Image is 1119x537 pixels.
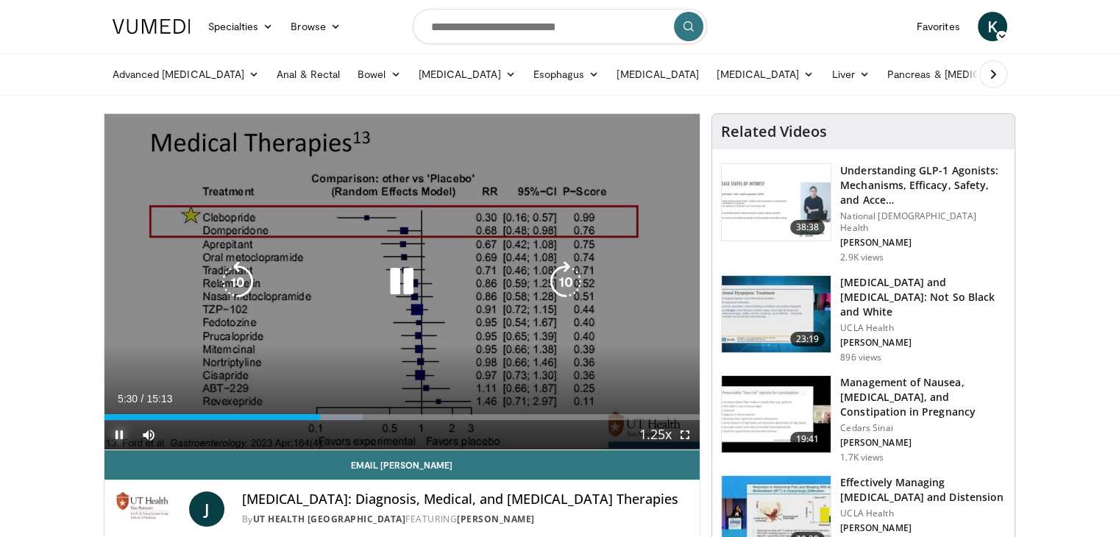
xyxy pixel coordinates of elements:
a: Advanced [MEDICAL_DATA] [104,60,269,89]
a: K [978,12,1007,41]
a: 23:19 [MEDICAL_DATA] and [MEDICAL_DATA]: Not So Black and White UCLA Health [PERSON_NAME] 896 views [721,275,1006,363]
span: 5:30 [118,393,138,405]
p: [PERSON_NAME] [840,437,1006,449]
div: Progress Bar [104,414,700,420]
p: 2.9K views [840,252,884,263]
img: 10897e49-57d0-4dda-943f-d9cde9436bef.150x105_q85_crop-smart_upscale.jpg [722,164,831,241]
a: [PERSON_NAME] [457,513,535,525]
p: UCLA Health [840,322,1006,334]
a: [MEDICAL_DATA] [608,60,708,89]
span: 23:19 [790,332,825,346]
a: Pancreas & [MEDICAL_DATA] [878,60,1051,89]
a: Favorites [908,12,969,41]
a: Browse [282,12,349,41]
a: J [189,491,224,527]
a: Bowel [349,60,409,89]
input: Search topics, interventions [413,9,707,44]
img: VuMedi Logo [113,19,191,34]
a: 38:38 Understanding GLP-1 Agonists: Mechanisms, Efficacy, Safety, and Acce… National [DEMOGRAPHIC... [721,163,1006,263]
a: UT Health [GEOGRAPHIC_DATA] [253,513,406,525]
span: 38:38 [790,220,825,235]
p: [PERSON_NAME] [840,237,1006,249]
a: Esophagus [525,60,608,89]
h4: Related Videos [721,123,827,141]
a: Anal & Rectal [268,60,349,89]
p: 896 views [840,352,881,363]
p: UCLA Health [840,508,1006,519]
p: National [DEMOGRAPHIC_DATA] Health [840,210,1006,234]
p: 1.7K views [840,452,884,463]
button: Pause [104,420,134,449]
button: Playback Rate [641,420,670,449]
div: By FEATURING [242,513,688,526]
span: 19:41 [790,432,825,447]
a: [MEDICAL_DATA] [708,60,823,89]
span: 15:13 [146,393,172,405]
a: Email [PERSON_NAME] [104,450,700,480]
button: Mute [134,420,163,449]
p: [PERSON_NAME] [840,337,1006,349]
h3: [MEDICAL_DATA] and [MEDICAL_DATA]: Not So Black and White [840,275,1006,319]
button: Fullscreen [670,420,700,449]
img: 51017488-4c10-4926-9dc3-d6d3957cf75a.150x105_q85_crop-smart_upscale.jpg [722,376,831,452]
a: 19:41 Management of Nausea, [MEDICAL_DATA], and Constipation in Pregnancy Cedars Sinai [PERSON_NA... [721,375,1006,463]
h3: Management of Nausea, [MEDICAL_DATA], and Constipation in Pregnancy [840,375,1006,419]
p: Cedars Sinai [840,422,1006,434]
h3: Effectively Managing [MEDICAL_DATA] and Distension [840,475,1006,505]
img: UT Health San Antonio School of Medicine [116,491,183,527]
h4: [MEDICAL_DATA]: Diagnosis, Medical, and [MEDICAL_DATA] Therapies [242,491,688,508]
video-js: Video Player [104,114,700,450]
a: Specialties [199,12,283,41]
a: Liver [823,60,878,89]
a: [MEDICAL_DATA] [410,60,525,89]
h3: Understanding GLP-1 Agonists: Mechanisms, Efficacy, Safety, and Acce… [840,163,1006,207]
img: 65f4abe4-8851-4095-bf95-68cae67d5ccb.150x105_q85_crop-smart_upscale.jpg [722,276,831,352]
span: / [141,393,144,405]
p: [PERSON_NAME] [840,522,1006,534]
